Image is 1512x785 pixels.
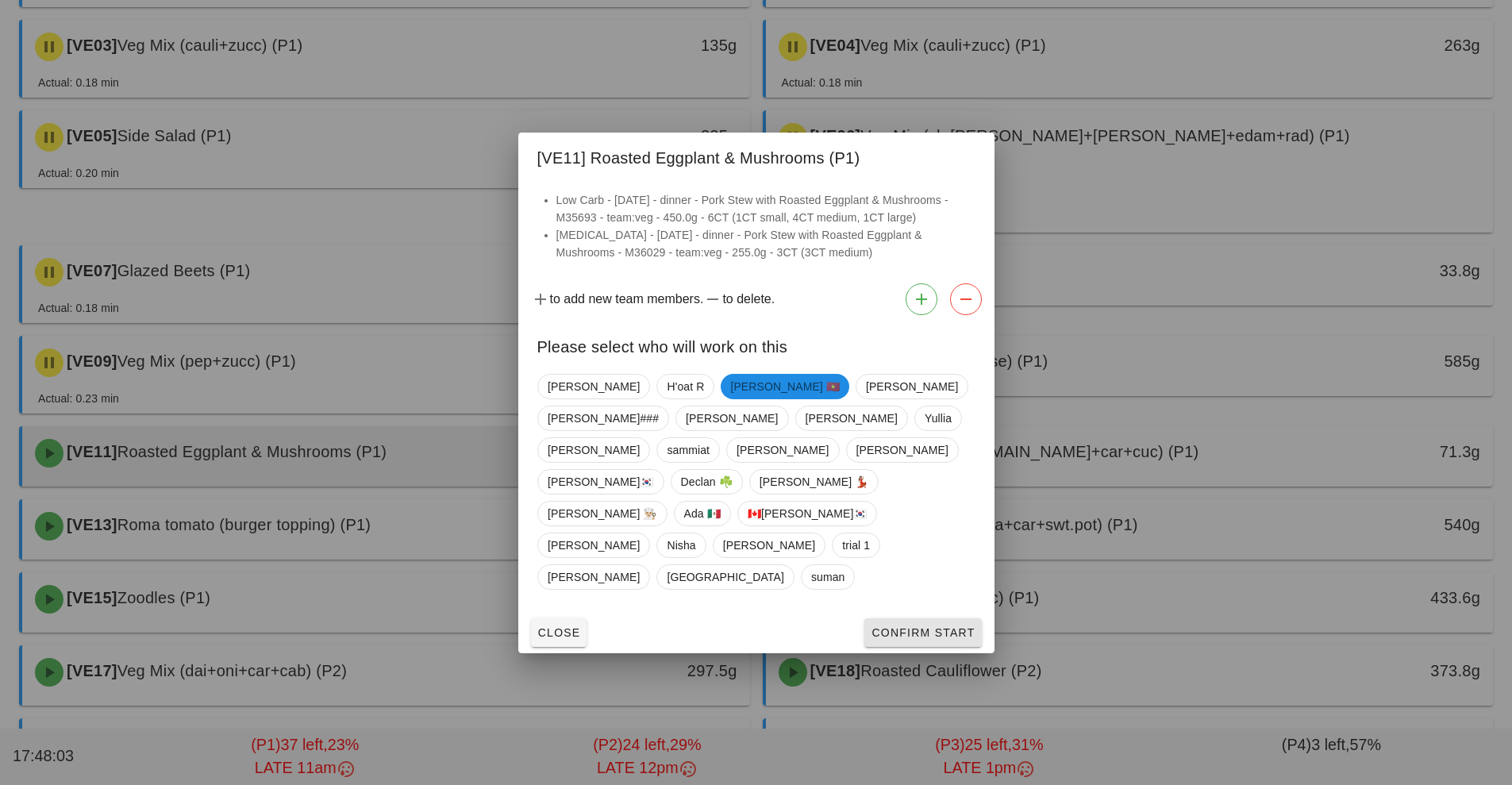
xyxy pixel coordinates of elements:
button: Close [531,618,587,647]
li: Low Carb - [DATE] - dinner - Pork Stew with Roasted Eggplant & Mushrooms - M35693 - team:veg - 45... [556,191,975,226]
span: Ada 🇲🇽 [683,502,720,525]
span: [PERSON_NAME] [737,438,829,462]
span: Nisha [667,533,695,557]
span: trial 1 [842,533,870,557]
span: Confirm Start [871,626,975,639]
span: H'oat R [667,375,704,398]
span: [PERSON_NAME] [548,565,640,589]
span: Yullia [925,406,952,430]
span: Close [537,626,581,639]
li: [MEDICAL_DATA] - [DATE] - dinner - Pork Stew with Roasted Eggplant & Mushrooms - M36029 - team:ve... [556,226,975,261]
span: [PERSON_NAME]🇰🇷 [548,470,654,494]
span: [PERSON_NAME] 👨🏼‍🍳 [548,502,657,525]
span: [PERSON_NAME]### [548,406,659,430]
span: [PERSON_NAME] [686,406,778,430]
span: [PERSON_NAME] [865,375,957,398]
span: Declan ☘️ [680,470,732,494]
span: [PERSON_NAME] [722,533,814,557]
span: [PERSON_NAME] [548,438,640,462]
span: sammiat [667,438,710,462]
span: [GEOGRAPHIC_DATA] [667,565,783,589]
span: [PERSON_NAME] [856,438,948,462]
span: [PERSON_NAME] [805,406,897,430]
span: [PERSON_NAME] [548,533,640,557]
button: Confirm Start [864,618,981,647]
span: [PERSON_NAME] [548,375,640,398]
span: 🇨🇦[PERSON_NAME]🇰🇷 [747,502,867,525]
div: Please select who will work on this [518,321,995,367]
span: [PERSON_NAME] 🇻🇳 [730,374,840,399]
div: [VE11] Roasted Eggplant & Mushrooms (P1) [518,133,995,179]
span: [PERSON_NAME] 💃🏽 [759,470,868,494]
span: suman [810,565,844,589]
div: to add new team members. to delete. [518,277,995,321]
